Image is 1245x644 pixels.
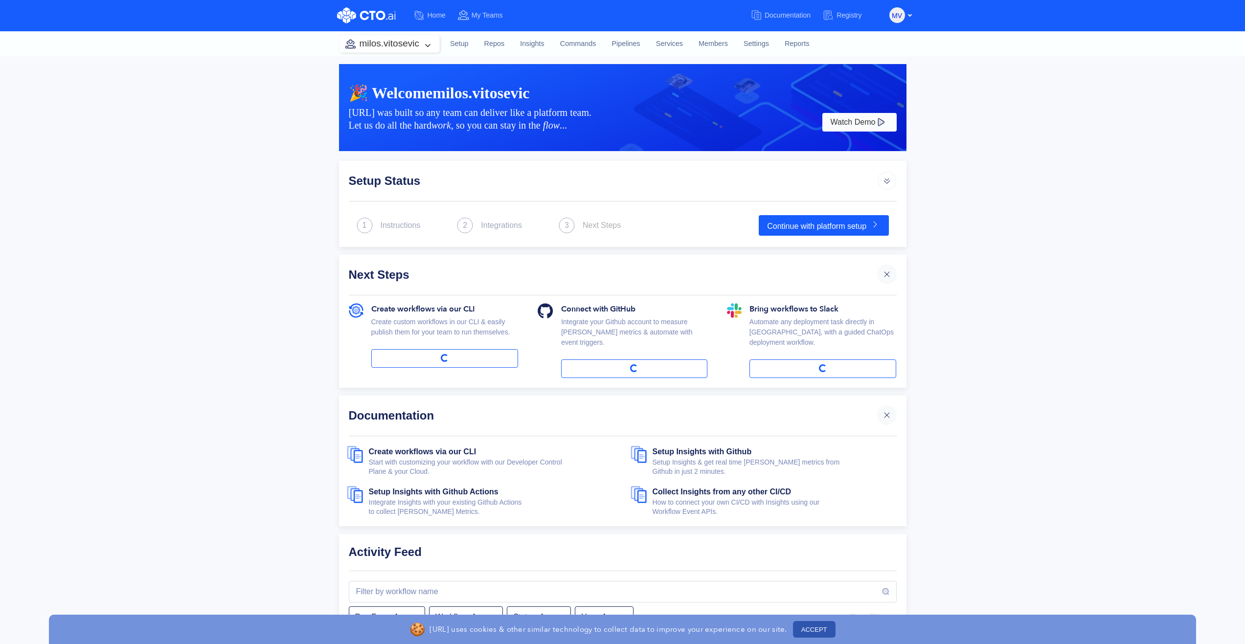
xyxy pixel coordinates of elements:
[430,624,787,634] p: [URL] uses cookies & other similar technology to collect data to improve your experience on our s...
[457,218,473,233] img: next_step.svg
[631,486,653,503] img: documents.svg
[369,498,615,516] div: Integrate Insights with your existing Github Actions to collect [PERSON_NAME] Metrics.
[559,218,575,233] img: next_step.svg
[822,113,897,132] button: Watch Demo
[369,488,498,500] a: Setup Insights with Github Actions
[472,11,503,19] span: My Teams
[349,84,897,102] div: 🎉 Welcome milos.vitosevic
[413,6,457,24] a: Home
[749,317,897,359] div: Automate any deployment task directly in [GEOGRAPHIC_DATA], with a guided ChatOps deployment work...
[777,31,817,57] a: Reports
[882,410,892,420] img: cross.svg
[337,7,396,23] img: CTO.ai Logo
[822,6,873,24] a: Registry
[604,31,648,57] a: Pipelines
[507,606,571,628] button: Status: Any
[631,446,653,463] img: documents.svg
[428,11,446,19] span: Home
[552,31,604,57] a: Commands
[543,120,560,131] i: flow
[431,120,451,131] i: work
[355,586,882,598] input: Search
[892,8,902,23] span: MV
[765,11,811,19] span: Documentation
[371,303,475,315] span: Create workflows via our CLI
[381,220,421,231] div: Instructions
[340,35,439,52] button: milos.vitosevic
[481,220,522,231] div: Integrations
[849,612,893,622] span: Clear Filters
[349,405,877,425] div: Documentation
[457,6,515,24] a: My Teams
[882,269,892,279] img: cross.svg
[736,31,777,57] a: Settings
[837,11,861,19] span: Registry
[653,498,899,516] div: How to connect your own CI/CD with Insights using our Workflow Event APIs.
[653,447,752,460] a: Setup Insights with Github
[349,606,426,628] button: Run From: Any
[653,458,899,476] div: Setup Insights & get real time [PERSON_NAME] metrics from Github in just 2 minutes.
[442,31,476,57] a: Setup
[371,317,519,349] div: Create custom workflows in our CLI & easily publish them for your team to run themselves.
[749,303,897,317] div: Bring workflows to Slack
[583,220,621,231] div: Next Steps
[347,446,369,463] img: documents.svg
[369,458,615,476] div: Start with customizing your workflow with our Developer Control Plane & your Cloud.
[357,218,373,233] img: next_step.svg
[349,106,820,132] div: [URL] was built so any team can deliver like a platform team. Let us do all the hard , so you can...
[349,544,897,560] div: Activity Feed
[476,31,513,57] a: Repos
[347,486,369,503] img: documents.svg
[759,215,888,236] a: Continue with platform setup
[561,317,707,359] div: Integrate your Github account to measure [PERSON_NAME] metrics & automate with event triggers.
[750,6,822,24] a: Documentation
[369,447,476,460] a: Create workflows via our CLI
[349,171,877,190] div: Setup Status
[409,620,425,639] span: 🍪
[575,606,633,628] button: User: Any
[653,488,792,500] a: Collect Insights from any other CI/CD
[429,606,503,628] button: Workflow: Any
[691,31,736,57] a: Members
[875,116,887,128] img: play-white.svg
[512,31,552,57] a: Insights
[889,7,905,23] button: MV
[648,31,691,57] a: Services
[349,265,877,284] div: Next Steps
[877,171,897,190] img: arrow_icon_default.svg
[793,621,836,638] button: ACCEPT
[561,303,707,317] div: Connect with GitHub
